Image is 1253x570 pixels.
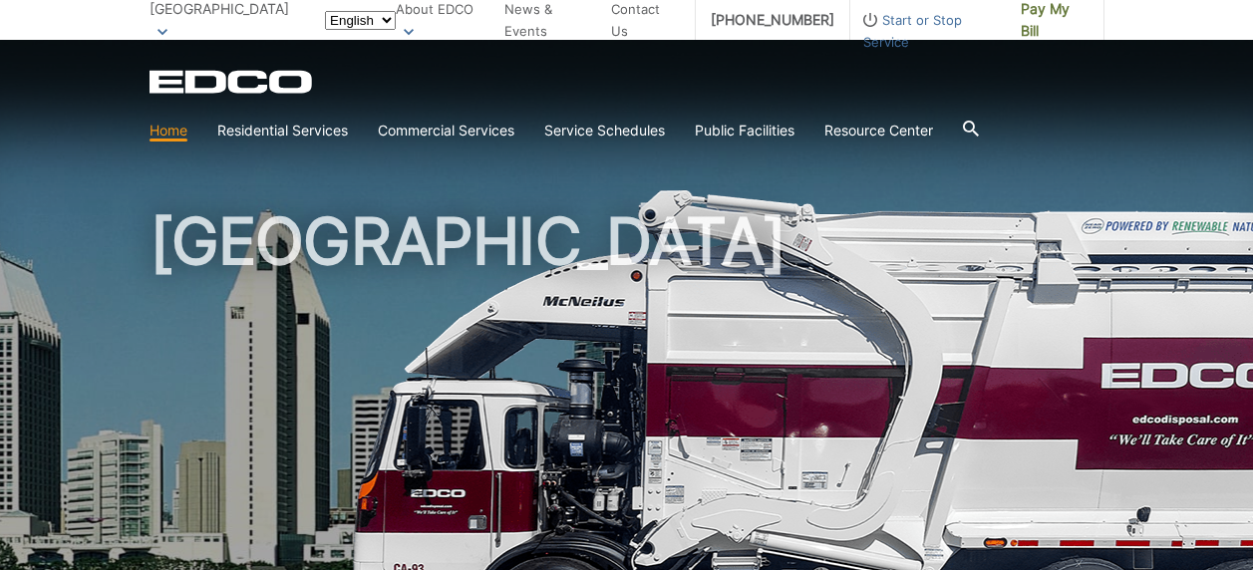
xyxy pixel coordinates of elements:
[217,120,348,142] a: Residential Services
[150,120,187,142] a: Home
[544,120,665,142] a: Service Schedules
[378,120,514,142] a: Commercial Services
[150,70,315,94] a: EDCD logo. Return to the homepage.
[325,11,396,30] select: Select a language
[695,120,794,142] a: Public Facilities
[824,120,933,142] a: Resource Center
